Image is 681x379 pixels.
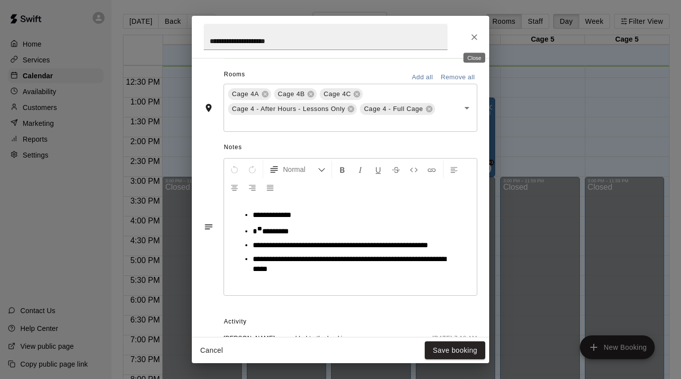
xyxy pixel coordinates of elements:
[228,103,357,115] div: Cage 4 - After Hours - Lessons Only
[262,178,279,196] button: Justify Align
[388,161,404,178] button: Format Strikethrough
[406,70,438,85] button: Add all
[228,104,349,114] span: Cage 4 - After Hours - Lessons Only
[334,161,351,178] button: Format Bold
[438,70,477,85] button: Remove all
[405,161,422,178] button: Insert Code
[274,88,317,100] div: Cage 4B
[244,178,261,196] button: Right Align
[463,53,485,63] div: Close
[204,222,214,232] svg: Notes
[265,161,330,178] button: Formatting Options
[446,161,462,178] button: Left Align
[465,28,483,46] button: Close
[226,161,243,178] button: Undo
[204,103,214,113] svg: Rooms
[244,161,261,178] button: Redo
[283,164,318,174] span: Normal
[460,101,474,115] button: Open
[228,88,271,100] div: Cage 4A
[274,89,309,99] span: Cage 4B
[224,71,245,78] span: Rooms
[320,89,355,99] span: Cage 4C
[226,178,243,196] button: Center Align
[352,161,369,178] button: Format Italics
[224,314,477,330] span: Activity
[224,334,349,344] span: [PERSON_NAME] was added to the booking
[370,161,387,178] button: Format Underline
[425,341,485,360] button: Save booking
[196,341,227,360] button: Cancel
[360,103,435,115] div: Cage 4 - Full Cage
[423,161,440,178] button: Insert Link
[224,140,477,156] span: Notes
[432,334,477,354] span: [DATE] 7:18 AM
[228,89,263,99] span: Cage 4A
[360,104,427,114] span: Cage 4 - Full Cage
[320,88,363,100] div: Cage 4C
